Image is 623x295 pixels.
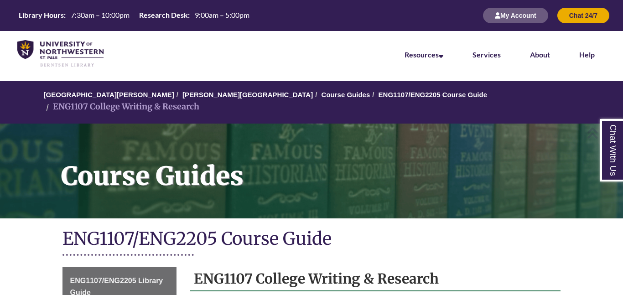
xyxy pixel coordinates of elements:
a: Chat 24/7 [557,11,609,19]
h1: ENG1107/ENG2205 Course Guide [62,228,561,252]
a: [GEOGRAPHIC_DATA][PERSON_NAME] [44,91,174,98]
h1: Course Guides [51,124,623,207]
a: Resources [405,50,443,59]
table: Hours Today [15,10,253,20]
a: Course Guides [322,91,370,98]
h2: ENG1107 College Writing & Research [190,267,561,291]
button: My Account [483,8,548,23]
li: ENG1107 College Writing & Research [44,100,199,114]
a: Help [579,50,595,59]
th: Research Desk: [135,10,191,20]
img: UNWSP Library Logo [17,40,104,67]
a: ENG1107/ENG2205 Course Guide [379,91,487,98]
span: 9:00am – 5:00pm [195,10,249,19]
span: 7:30am – 10:00pm [71,10,130,19]
a: Back to Top [587,127,621,139]
a: My Account [483,11,548,19]
th: Library Hours: [15,10,67,20]
a: [PERSON_NAME][GEOGRAPHIC_DATA] [182,91,313,98]
a: About [530,50,550,59]
a: Hours Today [15,10,253,21]
button: Chat 24/7 [557,8,609,23]
a: Services [472,50,501,59]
